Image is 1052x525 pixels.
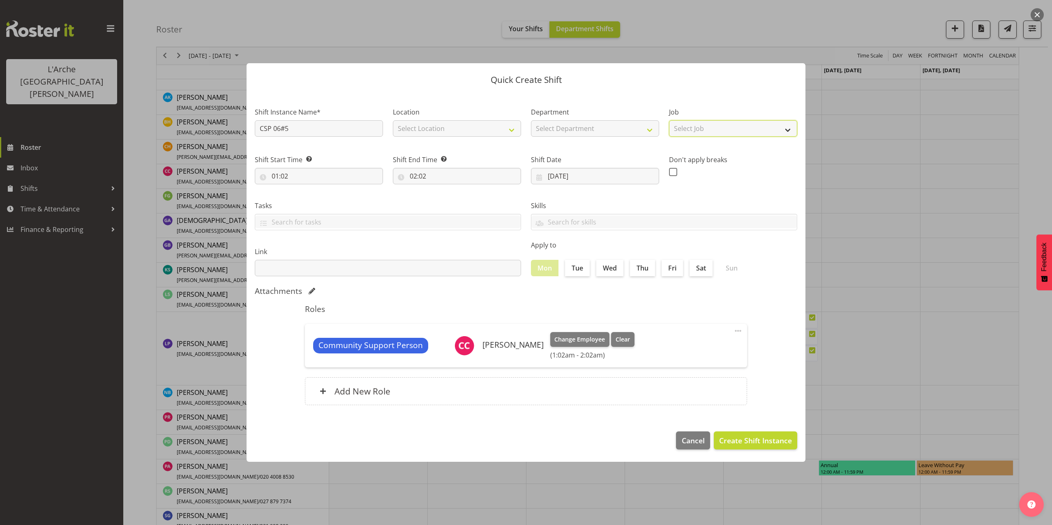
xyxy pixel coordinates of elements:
input: Click to select... [393,168,521,184]
label: Don't apply breaks [669,155,797,165]
input: Search for skills [531,216,797,228]
label: Shift Instance Name* [255,107,383,117]
label: Apply to [531,240,797,250]
h5: Attachments [255,286,302,296]
input: Shift Instance Name [255,120,383,137]
label: Shift End Time [393,155,521,165]
input: Search for tasks [255,216,521,228]
label: Fri [662,260,683,276]
input: Click to select... [531,168,659,184]
label: Link [255,247,521,257]
label: Wed [596,260,623,276]
label: Sat [690,260,713,276]
img: help-xxl-2.png [1027,500,1036,509]
span: Create Shift Instance [719,435,792,446]
label: Department [531,107,659,117]
button: Feedback - Show survey [1036,234,1052,290]
span: Feedback [1040,243,1048,271]
label: Location [393,107,521,117]
label: Mon [531,260,558,276]
label: Sun [719,260,744,276]
h5: Roles [305,304,747,314]
button: Create Shift Instance [714,431,797,449]
button: Cancel [676,431,710,449]
button: Clear [611,332,634,347]
h6: (1:02am - 2:02am) [550,351,634,359]
h6: Add New Role [335,386,390,397]
img: crissandra-cruz10327.jpg [454,336,474,355]
span: Community Support Person [318,339,423,351]
h6: [PERSON_NAME] [482,340,544,349]
button: Change Employee [550,332,610,347]
label: Thu [630,260,655,276]
label: Shift Start Time [255,155,383,165]
label: Tue [565,260,590,276]
span: Change Employee [554,335,605,344]
label: Skills [531,201,797,211]
span: Cancel [682,435,705,446]
span: Clear [616,335,630,344]
p: Quick Create Shift [255,76,797,84]
label: Job [669,107,797,117]
label: Shift Date [531,155,659,165]
input: Click to select... [255,168,383,184]
label: Tasks [255,201,521,211]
